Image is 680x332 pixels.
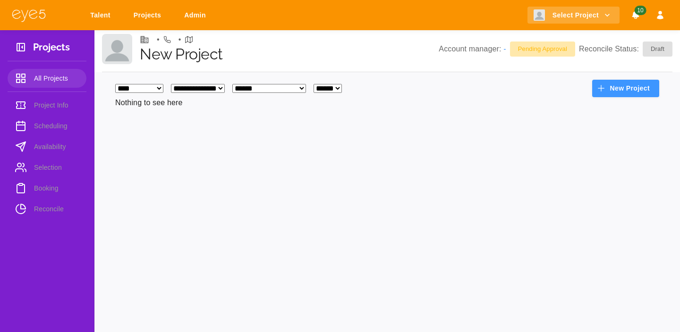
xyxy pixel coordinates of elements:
[140,45,439,63] h1: New Project
[634,6,646,15] span: 10
[157,34,160,45] li: •
[11,8,46,22] img: eye5
[534,9,545,21] img: Client logo
[645,44,670,54] span: Draft
[527,7,620,24] button: Select Project
[439,43,506,55] p: Account manager:
[592,80,659,97] button: New Project
[33,41,70,56] h3: Projects
[8,69,86,88] a: All Projects
[512,44,573,54] span: Pending Approval
[579,41,672,57] p: Reconcile Status:
[102,34,132,64] img: Client logo
[115,97,659,108] p: Nothing to see here
[34,73,79,84] span: All Projects
[84,7,120,24] a: Talent
[127,7,170,24] a: Projects
[178,7,215,24] a: Admin
[503,45,506,53] a: -
[627,7,644,24] button: Notifications
[178,34,181,45] li: •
